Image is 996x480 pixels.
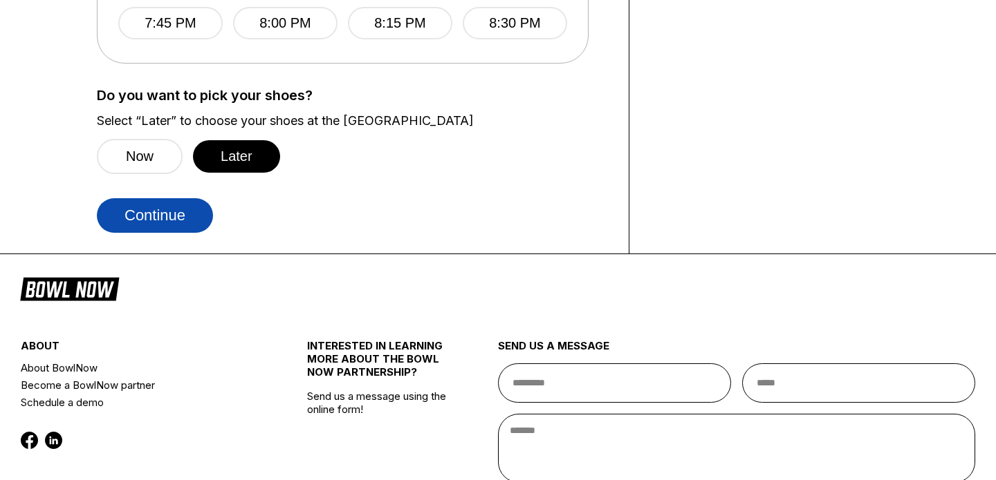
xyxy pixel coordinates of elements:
button: 8:30 PM [463,7,567,39]
a: About BowlNow [21,359,259,376]
button: Later [193,140,280,173]
div: about [21,339,259,359]
button: 8:15 PM [348,7,452,39]
label: Select “Later” to choose your shoes at the [GEOGRAPHIC_DATA] [97,113,608,128]
a: Schedule a demo [21,394,259,411]
button: Now [97,139,183,174]
div: INTERESTED IN LEARNING MORE ABOUT THE BOWL NOW PARTNERSHIP? [307,339,450,390]
button: Continue [97,198,213,233]
button: 8:00 PM [233,7,338,39]
label: Do you want to pick your shoes? [97,88,608,103]
button: 7:45 PM [118,7,223,39]
div: send us a message [498,339,975,363]
a: Become a BowlNow partner [21,376,259,394]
